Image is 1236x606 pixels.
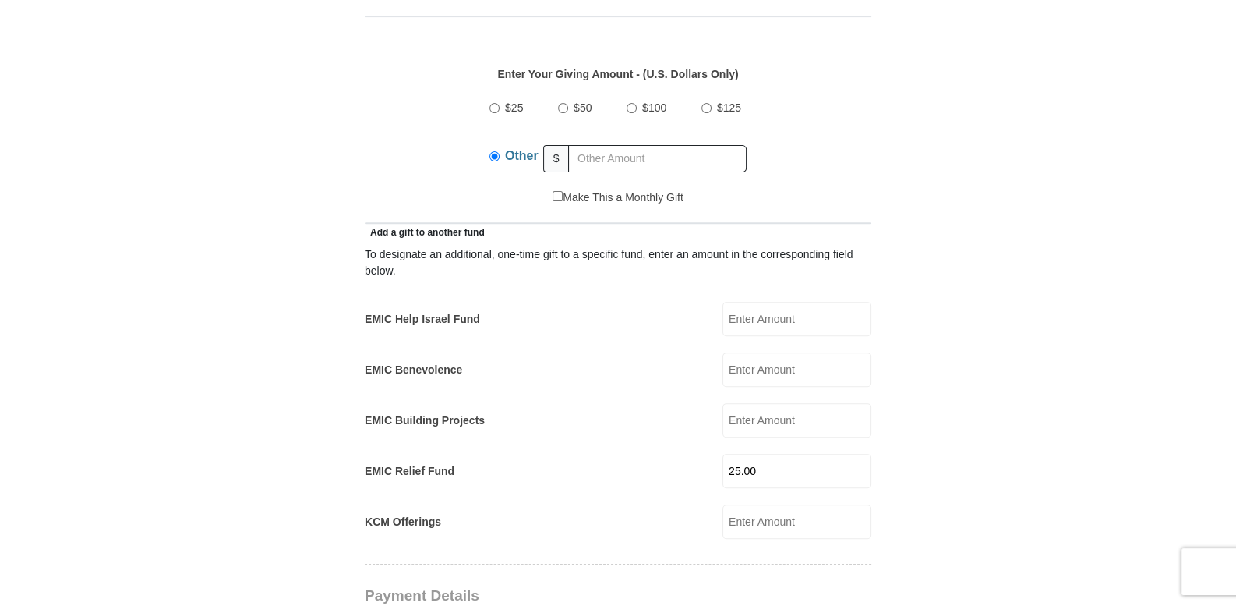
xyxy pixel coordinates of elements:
input: Enter Amount [722,353,871,387]
span: $125 [717,101,741,114]
strong: Enter Your Giving Amount - (U.S. Dollars Only) [497,68,738,80]
span: $50 [574,101,592,114]
input: Enter Amount [722,505,871,539]
label: KCM Offerings [365,514,441,530]
div: To designate an additional, one-time gift to a specific fund, enter an amount in the correspondin... [365,246,871,279]
span: $100 [642,101,666,114]
span: Other [505,149,539,162]
label: EMIC Benevolence [365,362,462,378]
label: Make This a Monthly Gift [553,190,683,206]
input: Make This a Monthly Gift [553,191,563,201]
span: Add a gift to another fund [365,227,485,238]
span: $25 [505,101,523,114]
input: Enter Amount [722,302,871,336]
span: $ [543,145,570,172]
label: EMIC Building Projects [365,413,485,429]
input: Enter Amount [722,454,871,488]
label: EMIC Relief Fund [365,463,454,480]
input: Enter Amount [722,403,871,438]
h3: Payment Details [365,587,762,605]
label: EMIC Help Israel Fund [365,311,480,328]
input: Other Amount [568,145,747,172]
